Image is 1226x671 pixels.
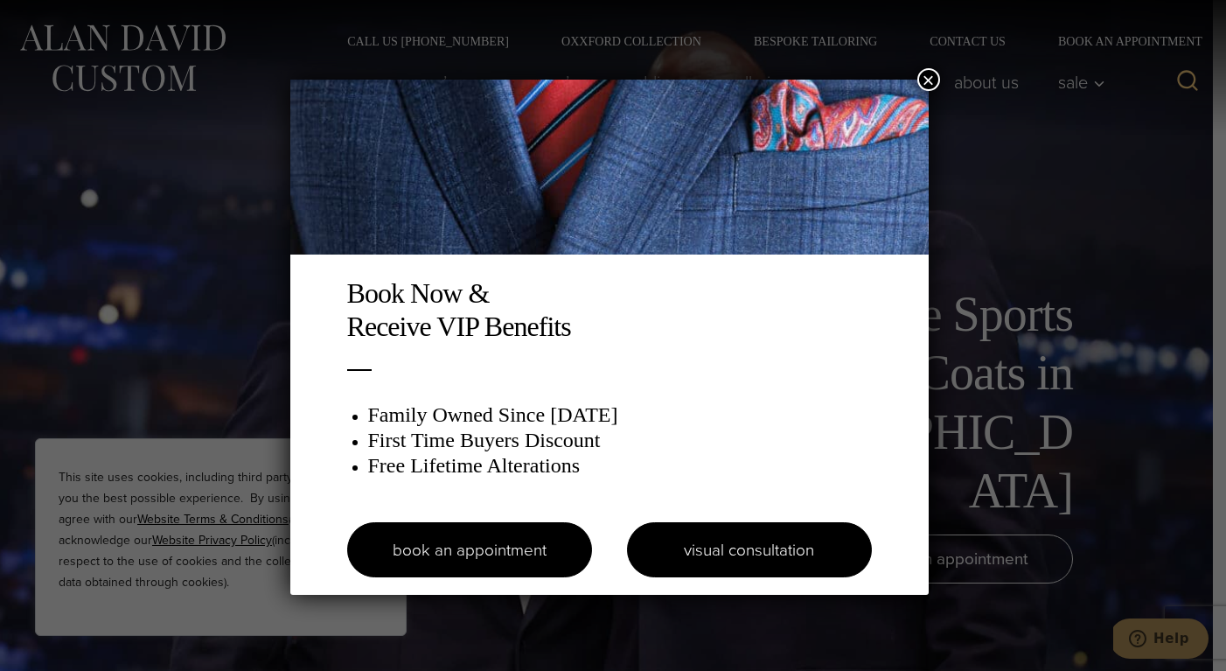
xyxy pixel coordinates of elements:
[368,402,872,428] h3: Family Owned Since [DATE]
[627,522,872,577] a: visual consultation
[40,12,76,28] span: Help
[368,453,872,479] h3: Free Lifetime Alterations
[347,522,592,577] a: book an appointment
[917,68,940,91] button: Close
[368,428,872,453] h3: First Time Buyers Discount
[347,276,872,344] h2: Book Now & Receive VIP Benefits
